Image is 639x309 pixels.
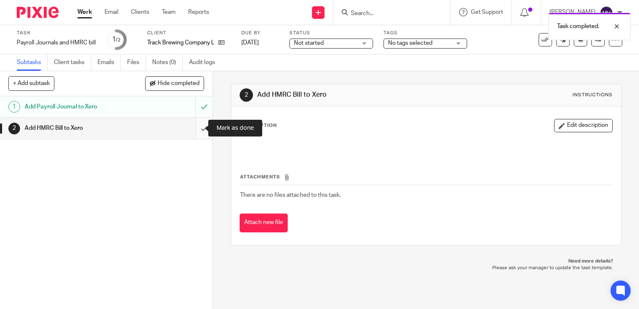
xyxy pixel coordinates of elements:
[241,40,259,46] span: [DATE]
[289,30,373,36] label: Status
[8,101,20,113] div: 1
[116,38,120,42] small: /2
[8,76,54,90] button: + Add subtask
[239,265,613,271] p: Please ask your manager to update the task template.
[241,30,279,36] label: Due by
[240,214,288,232] button: Attach new file
[147,39,214,47] p: Track Brewing Company Ltd
[573,92,613,98] div: Instructions
[600,6,613,19] img: svg%3E
[112,35,120,44] div: 1
[127,54,146,71] a: Files
[54,54,91,71] a: Client tasks
[557,22,599,31] p: Task completed.
[17,7,59,18] img: Pixie
[17,54,48,71] a: Subtasks
[145,76,204,90] button: Hide completed
[240,192,341,198] span: There are no files attached to this task.
[105,8,118,16] a: Email
[97,54,121,71] a: Emails
[147,30,231,36] label: Client
[25,100,133,113] h1: Add Payroll Journal to Xero
[257,90,444,99] h1: Add HMRC Bill to Xero
[554,119,613,132] button: Edit description
[240,122,277,129] p: Description
[240,88,253,102] div: 2
[239,258,613,265] p: Need more details?
[25,122,133,134] h1: Add HMRC Bill to Xero
[131,8,149,16] a: Clients
[294,40,324,46] span: Not started
[17,30,96,36] label: Task
[240,175,280,179] span: Attachments
[8,123,20,134] div: 2
[158,80,199,87] span: Hide completed
[388,40,432,46] span: No tags selected
[162,8,176,16] a: Team
[189,54,221,71] a: Audit logs
[152,54,183,71] a: Notes (0)
[188,8,209,16] a: Reports
[17,39,96,47] div: Payroll Journals and HMRC bill
[77,8,92,16] a: Work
